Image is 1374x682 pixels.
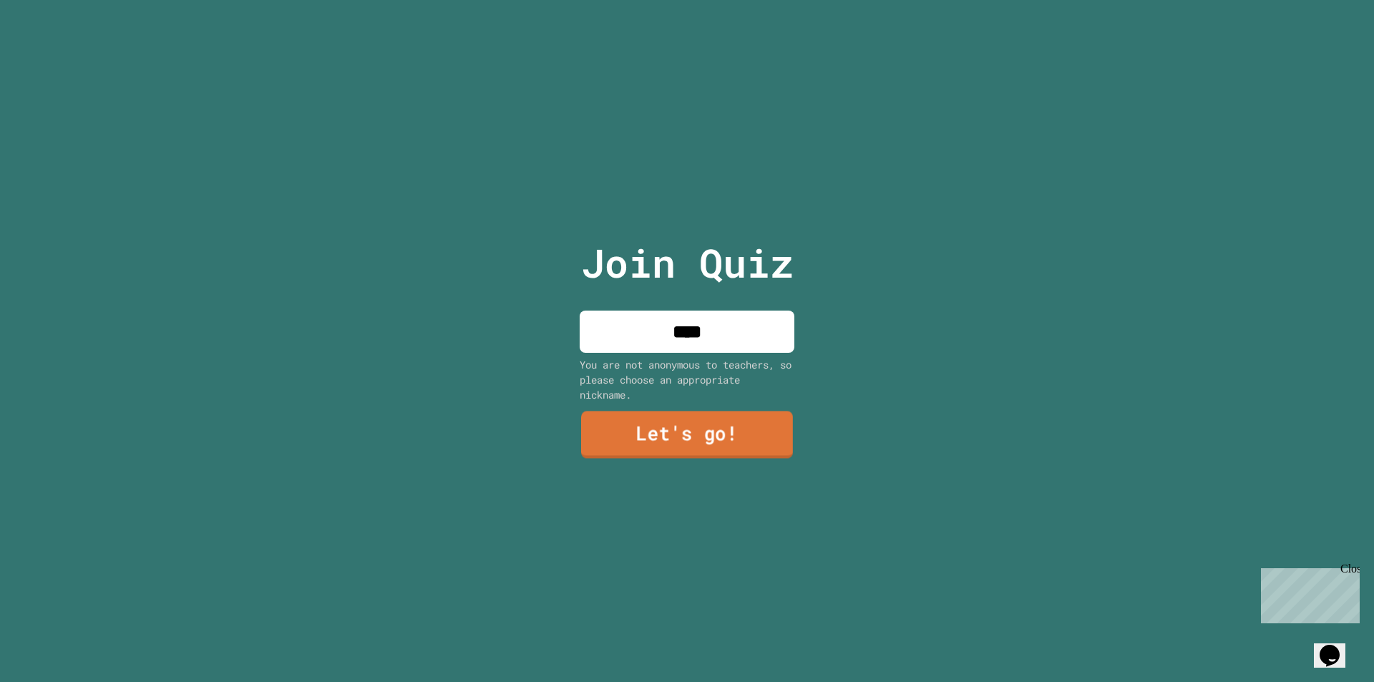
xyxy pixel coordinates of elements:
iframe: chat widget [1314,625,1360,668]
p: Join Quiz [581,233,794,293]
iframe: chat widget [1255,562,1360,623]
div: Chat with us now!Close [6,6,99,91]
div: You are not anonymous to teachers, so please choose an appropriate nickname. [580,357,794,402]
a: Let's go! [581,411,793,459]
